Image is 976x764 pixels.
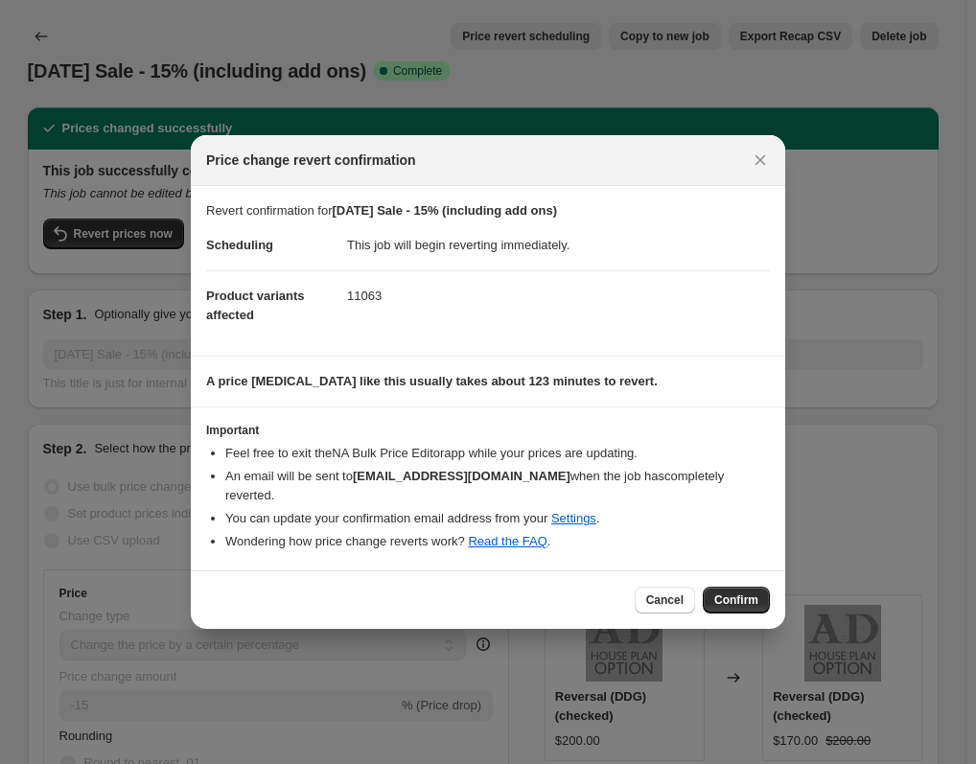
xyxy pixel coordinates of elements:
[225,509,770,528] li: You can update your confirmation email address from your .
[703,587,770,614] button: Confirm
[206,374,658,388] b: A price [MEDICAL_DATA] like this usually takes about 123 minutes to revert.
[206,238,273,252] span: Scheduling
[225,444,770,463] li: Feel free to exit the NA Bulk Price Editor app while your prices are updating.
[747,147,774,174] button: Close
[206,423,770,438] h3: Important
[225,467,770,505] li: An email will be sent to when the job has completely reverted .
[347,220,770,270] dd: This job will begin reverting immediately.
[635,587,695,614] button: Cancel
[353,469,570,483] b: [EMAIL_ADDRESS][DOMAIN_NAME]
[347,270,770,321] dd: 11063
[333,203,558,218] b: [DATE] Sale - 15% (including add ons)
[646,592,684,608] span: Cancel
[468,534,546,548] a: Read the FAQ
[206,289,305,322] span: Product variants affected
[225,532,770,551] li: Wondering how price change reverts work? .
[714,592,758,608] span: Confirm
[206,201,770,220] p: Revert confirmation for
[551,511,596,525] a: Settings
[206,150,416,170] span: Price change revert confirmation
